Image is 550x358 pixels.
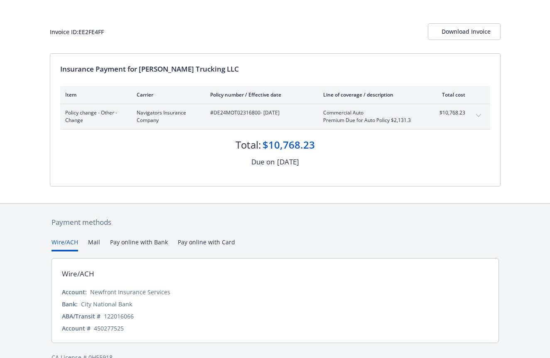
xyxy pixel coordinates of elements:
button: Mail [88,238,100,251]
div: Bank: [62,300,78,308]
div: Item [65,91,123,98]
span: $10,768.23 [434,109,465,117]
span: Premium Due for Auto Policy $2,131.3 [323,117,421,124]
div: Total: [236,138,261,152]
button: expand content [472,109,485,122]
div: ABA/Transit # [62,312,101,321]
div: [DATE] [277,157,299,167]
span: Navigators Insurance Company [137,109,197,124]
div: Due on [251,157,275,167]
div: Account # [62,324,91,333]
div: 122016066 [104,312,134,321]
div: Payment methods [52,217,499,228]
div: Policy change - Other - ChangeNavigators Insurance Company#DE24MOT02316800- [DATE]Commercial Auto... [60,104,490,129]
span: Policy change - Other - Change [65,109,123,124]
div: Line of coverage / description [323,91,421,98]
div: $10,768.23 [263,138,315,152]
div: Newfront Insurance Services [90,288,170,296]
div: Invoice ID: EE2FE4FF [50,27,104,36]
button: Wire/ACH [52,238,78,251]
div: Account: [62,288,87,296]
span: Commercial AutoPremium Due for Auto Policy $2,131.3 [323,109,421,124]
button: Pay online with Bank [110,238,168,251]
div: Insurance Payment for [PERSON_NAME] Trucking LLC [60,64,490,75]
div: Policy number / Effective date [210,91,310,98]
div: Carrier [137,91,197,98]
div: City National Bank [81,300,132,308]
button: Download Invoice [428,23,501,40]
span: #DE24MOT02316800 - [DATE] [210,109,310,117]
span: Commercial Auto [323,109,421,117]
div: Download Invoice [442,24,487,40]
div: 450277525 [94,324,124,333]
button: Pay online with Card [178,238,235,251]
div: Wire/ACH [62,268,94,279]
div: Total cost [434,91,465,98]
